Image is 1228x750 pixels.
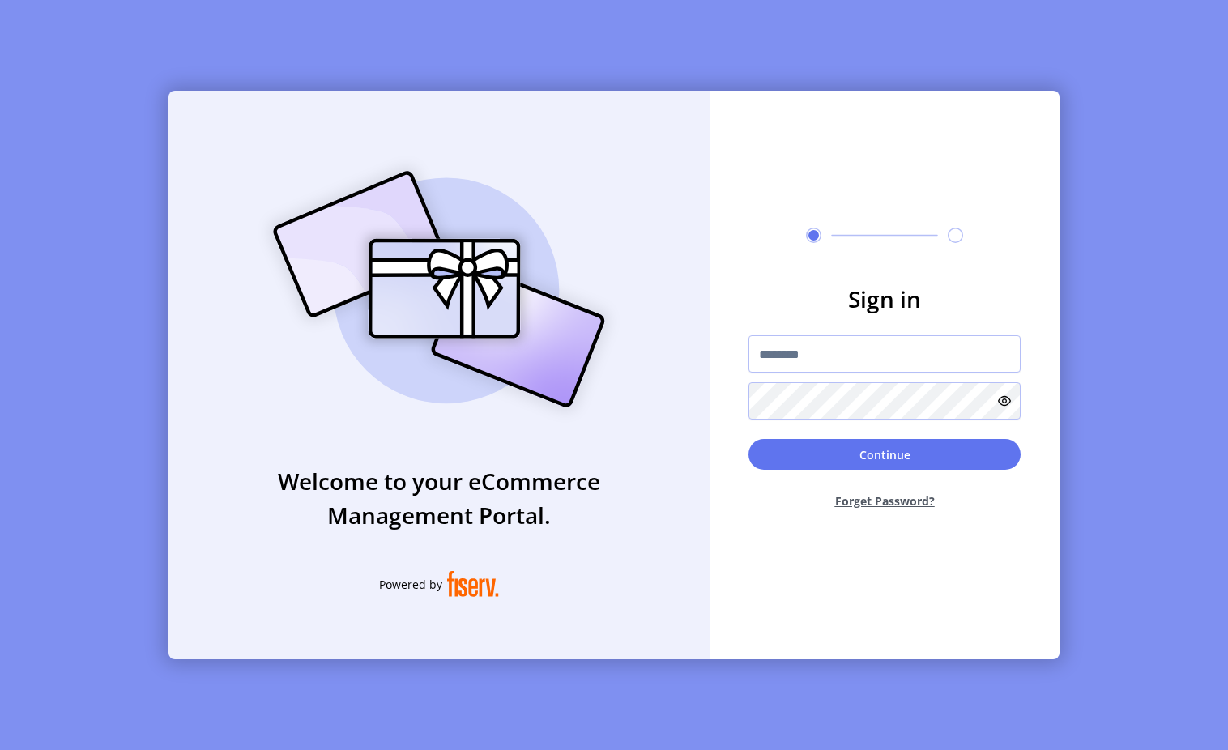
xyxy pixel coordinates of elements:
[168,464,710,532] h3: Welcome to your eCommerce Management Portal.
[748,439,1021,470] button: Continue
[748,282,1021,316] h3: Sign in
[379,576,442,593] span: Powered by
[748,479,1021,522] button: Forget Password?
[249,153,629,425] img: card_Illustration.svg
